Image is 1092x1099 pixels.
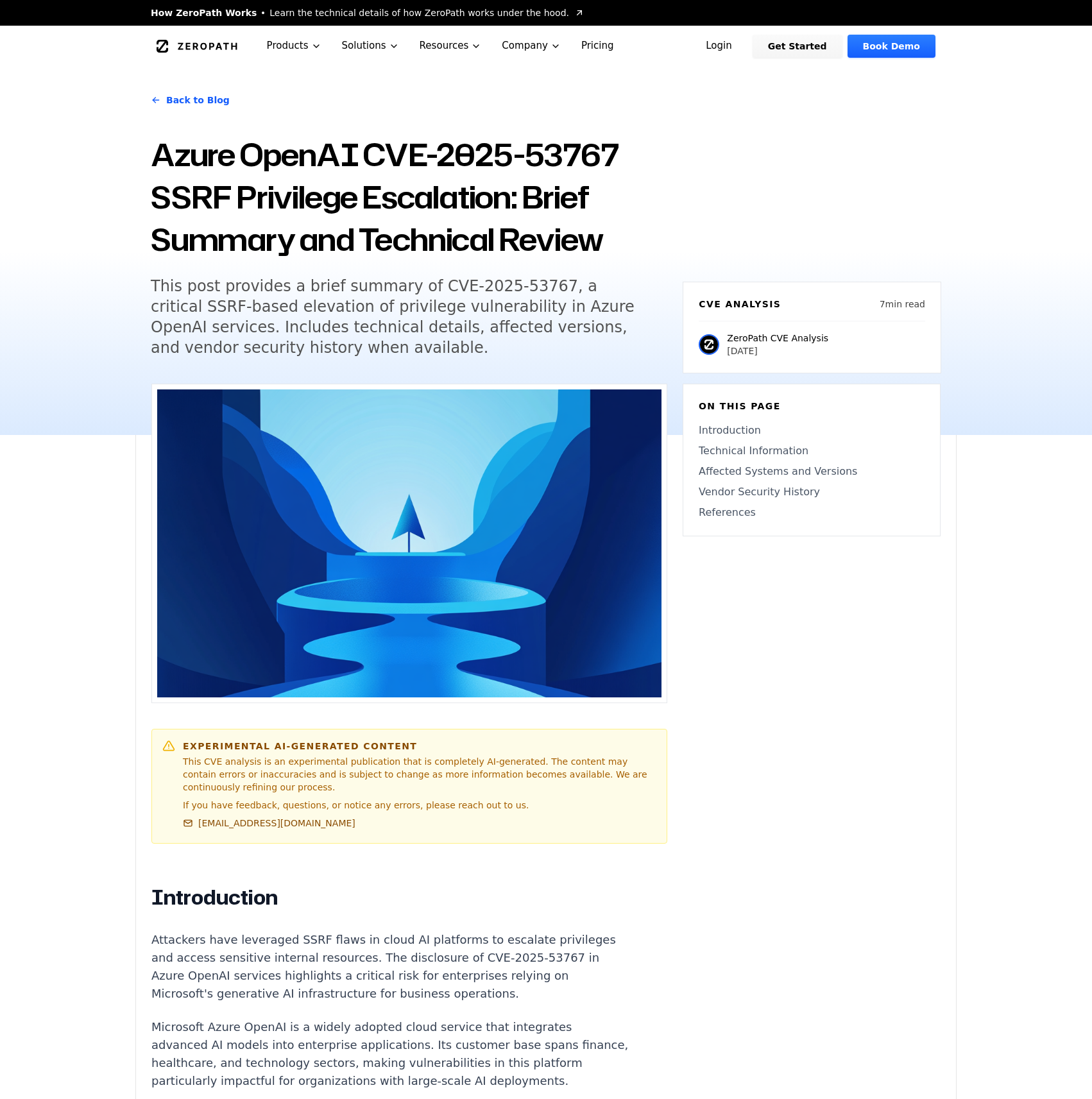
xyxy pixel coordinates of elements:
a: Pricing [571,26,624,66]
h6: Experimental AI-Generated Content [183,740,656,753]
a: Affected Systems and Versions [699,464,925,479]
img: Azure OpenAI CVE-2025-53767 SSRF Privilege Escalation: Brief Summary and Technical Review [157,389,661,697]
a: How ZeroPath WorksLearn the technical details of how ZeroPath works under the hood. [151,6,584,19]
h5: This post provides a brief summary of CVE-2025-53767, a critical SSRF-based elevation of privileg... [151,276,644,358]
img: ZeroPath CVE Analysis [699,334,719,355]
span: Learn the technical details of how ZeroPath works under the hood. [269,6,569,19]
a: Technical Information [699,443,925,459]
p: 7 min read [880,298,925,311]
button: Solutions [332,26,409,66]
p: [DATE] [727,345,828,357]
a: References [699,505,925,520]
p: If you have feedback, questions, or notice any errors, please reach out to us. [183,799,656,812]
a: [EMAIL_ADDRESS][DOMAIN_NAME] [183,817,355,830]
h2: Introduction [151,885,629,910]
button: Resources [409,26,492,66]
a: Introduction [699,423,925,438]
h6: CVE Analysis [699,298,781,311]
button: Products [257,26,332,66]
a: Login [690,35,747,58]
h6: On this page [699,400,925,413]
p: This CVE analysis is an experimental publication that is completely AI-generated. The content may... [183,755,656,794]
h1: Azure OpenAI CVE-2025-53767 SSRF Privilege Escalation: Brief Summary and Technical Review [151,133,667,260]
nav: Global [135,26,957,66]
a: Book Demo [848,35,935,58]
p: Attackers have leveraged SSRF flaws in cloud AI platforms to escalate privileges and access sensi... [151,931,629,1003]
button: Company [491,26,571,66]
p: ZeroPath CVE Analysis [727,332,828,345]
span: How ZeroPath Works [151,6,257,19]
a: Back to Blog [151,82,230,118]
a: Get Started [753,35,842,58]
a: Vendor Security History [699,484,925,500]
p: Microsoft Azure OpenAI is a widely adopted cloud service that integrates advanced AI models into ... [151,1018,629,1090]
